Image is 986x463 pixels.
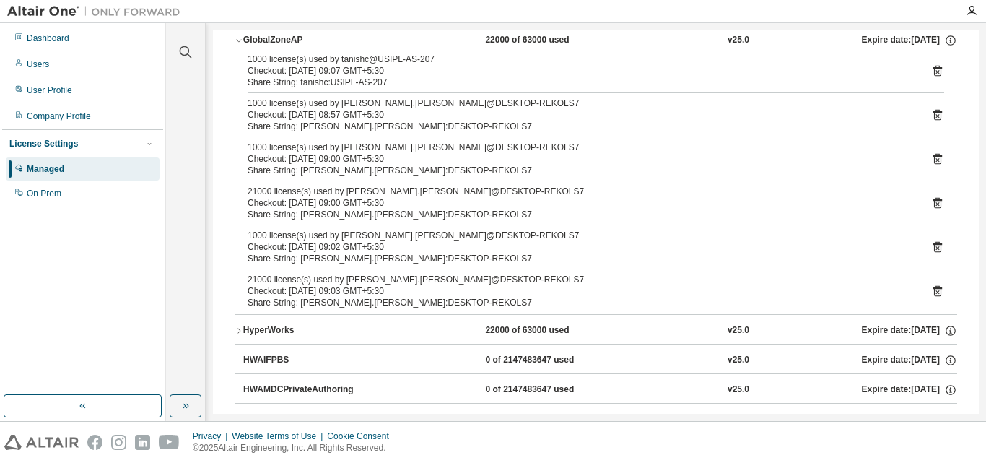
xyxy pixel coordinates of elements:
div: GlobalZoneAP [243,34,373,47]
div: Expire date: [DATE] [861,413,956,426]
div: Users [27,59,49,70]
div: 1000 license(s) used by tanishc@USIPL-AS-207 [248,53,909,65]
div: Managed [27,163,64,175]
div: 0 of 2147483647 used [485,413,615,426]
div: Checkout: [DATE] 09:03 GMT+5:30 [248,285,909,297]
img: altair_logo.svg [4,435,79,450]
button: HWAMDCPrivateExplorerPlus0 of 2147483647 usedv25.0Expire date:[DATE] [243,404,957,436]
img: youtube.svg [159,435,180,450]
div: User Profile [27,85,72,96]
div: HWAMDCPrivateAuthoring [243,384,373,397]
div: v25.0 [728,354,749,367]
div: Expire date: [DATE] [861,34,956,47]
div: Website Terms of Use [232,430,327,442]
div: Expire date: [DATE] [861,384,956,397]
div: 22000 of 63000 used [485,324,615,337]
div: HWAMDCPrivateExplorerPlus [243,413,373,426]
div: Expire date: [DATE] [861,324,956,337]
div: 0 of 2147483647 used [485,384,615,397]
div: Checkout: [DATE] 08:57 GMT+5:30 [248,109,909,121]
div: v25.0 [728,324,749,337]
button: HyperWorks22000 of 63000 usedv25.0Expire date:[DATE] [235,315,957,347]
button: GlobalZoneAP22000 of 63000 usedv25.0Expire date:[DATE] [235,25,957,56]
div: Share String: [PERSON_NAME].[PERSON_NAME]:DESKTOP-REKOLS7 [248,165,909,176]
div: Cookie Consent [327,430,397,442]
button: HWAMDCPrivateAuthoring0 of 2147483647 usedv25.0Expire date:[DATE] [243,374,957,406]
div: 0 of 2147483647 used [485,354,615,367]
p: © 2025 Altair Engineering, Inc. All Rights Reserved. [193,442,398,454]
div: v25.0 [728,413,749,426]
div: Share String: [PERSON_NAME].[PERSON_NAME]:DESKTOP-REKOLS7 [248,209,909,220]
img: instagram.svg [111,435,126,450]
img: facebook.svg [87,435,102,450]
img: Altair One [7,4,188,19]
div: 1000 license(s) used by [PERSON_NAME].[PERSON_NAME]@DESKTOP-REKOLS7 [248,142,909,153]
button: HWAIFPBS0 of 2147483647 usedv25.0Expire date:[DATE] [243,345,957,376]
div: Privacy [193,430,232,442]
div: Expire date: [DATE] [861,354,956,367]
div: Checkout: [DATE] 09:02 GMT+5:30 [248,241,909,253]
div: 21000 license(s) used by [PERSON_NAME].[PERSON_NAME]@DESKTOP-REKOLS7 [248,274,909,285]
div: Share String: [PERSON_NAME].[PERSON_NAME]:DESKTOP-REKOLS7 [248,121,909,132]
div: Checkout: [DATE] 09:00 GMT+5:30 [248,197,909,209]
div: 22000 of 63000 used [485,34,615,47]
div: HWAIFPBS [243,354,373,367]
div: Share String: tanishc:USIPL-AS-207 [248,77,909,88]
img: linkedin.svg [135,435,150,450]
div: 21000 license(s) used by [PERSON_NAME].[PERSON_NAME]@DESKTOP-REKOLS7 [248,186,909,197]
div: License Settings [9,138,78,150]
div: Share String: [PERSON_NAME].[PERSON_NAME]:DESKTOP-REKOLS7 [248,297,909,308]
div: 1000 license(s) used by [PERSON_NAME].[PERSON_NAME]@DESKTOP-REKOLS7 [248,98,909,109]
div: Dashboard [27,33,69,44]
div: HyperWorks [243,324,373,337]
div: Company Profile [27,111,91,122]
div: On Prem [27,188,61,199]
div: 1000 license(s) used by [PERSON_NAME].[PERSON_NAME]@DESKTOP-REKOLS7 [248,230,909,241]
div: Share String: [PERSON_NAME].[PERSON_NAME]:DESKTOP-REKOLS7 [248,253,909,264]
div: Checkout: [DATE] 09:07 GMT+5:30 [248,65,909,77]
div: Checkout: [DATE] 09:00 GMT+5:30 [248,153,909,165]
div: v25.0 [728,384,749,397]
div: v25.0 [728,34,749,47]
